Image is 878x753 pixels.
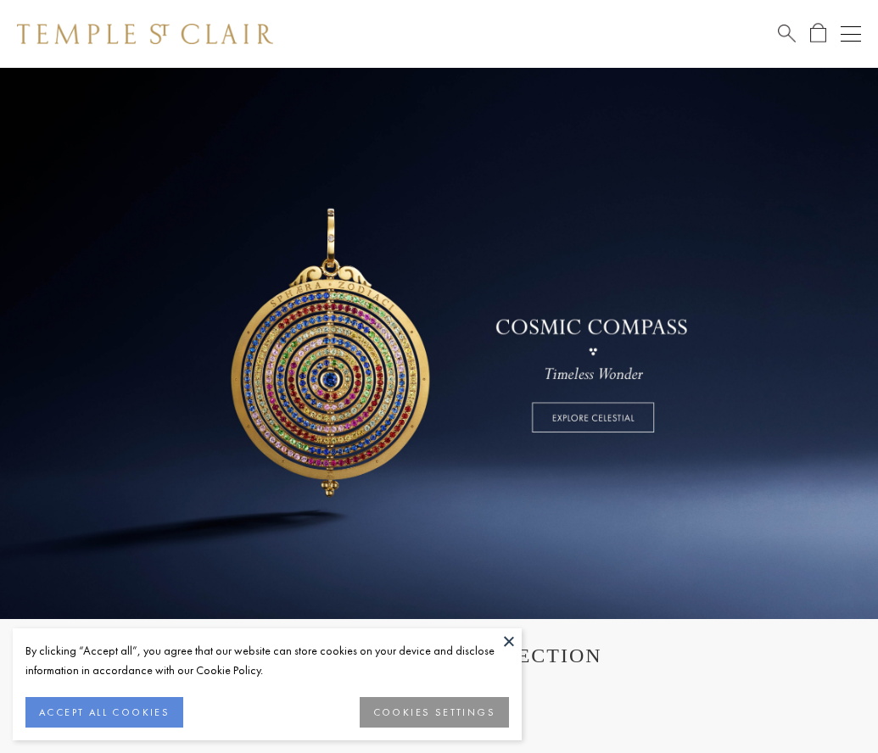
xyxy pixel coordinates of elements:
button: COOKIES SETTINGS [360,697,509,728]
button: Open navigation [841,24,861,44]
button: ACCEPT ALL COOKIES [25,697,183,728]
a: Search [778,23,796,44]
img: Temple St. Clair [17,24,273,44]
div: By clicking “Accept all”, you agree that our website can store cookies on your device and disclos... [25,641,509,680]
a: Open Shopping Bag [810,23,826,44]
